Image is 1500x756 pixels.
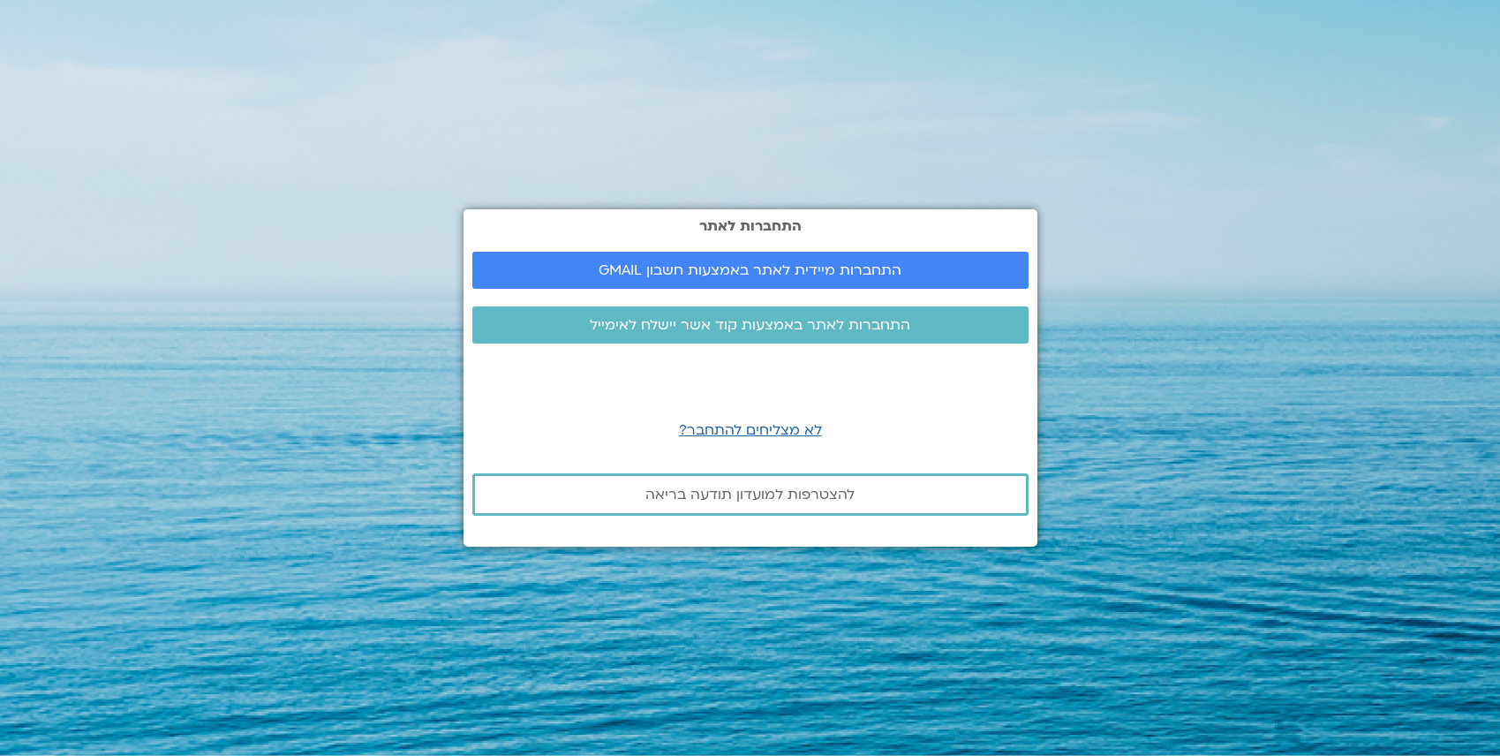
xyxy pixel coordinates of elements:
span: התחברות מיידית לאתר באמצעות חשבון GMAIL [599,262,901,278]
a: לא מצליחים להתחבר? [679,420,822,440]
h2: התחברות לאתר [472,218,1029,234]
span: להצטרפות למועדון תודעה בריאה [645,487,855,503]
a: התחברות מיידית לאתר באמצעות חשבון GMAIL [472,252,1029,289]
span: התחברות לאתר באמצעות קוד אשר יישלח לאימייל [590,317,910,333]
a: להצטרפות למועדון תודעה בריאה [472,473,1029,516]
a: התחברות לאתר באמצעות קוד אשר יישלח לאימייל [472,306,1029,344]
